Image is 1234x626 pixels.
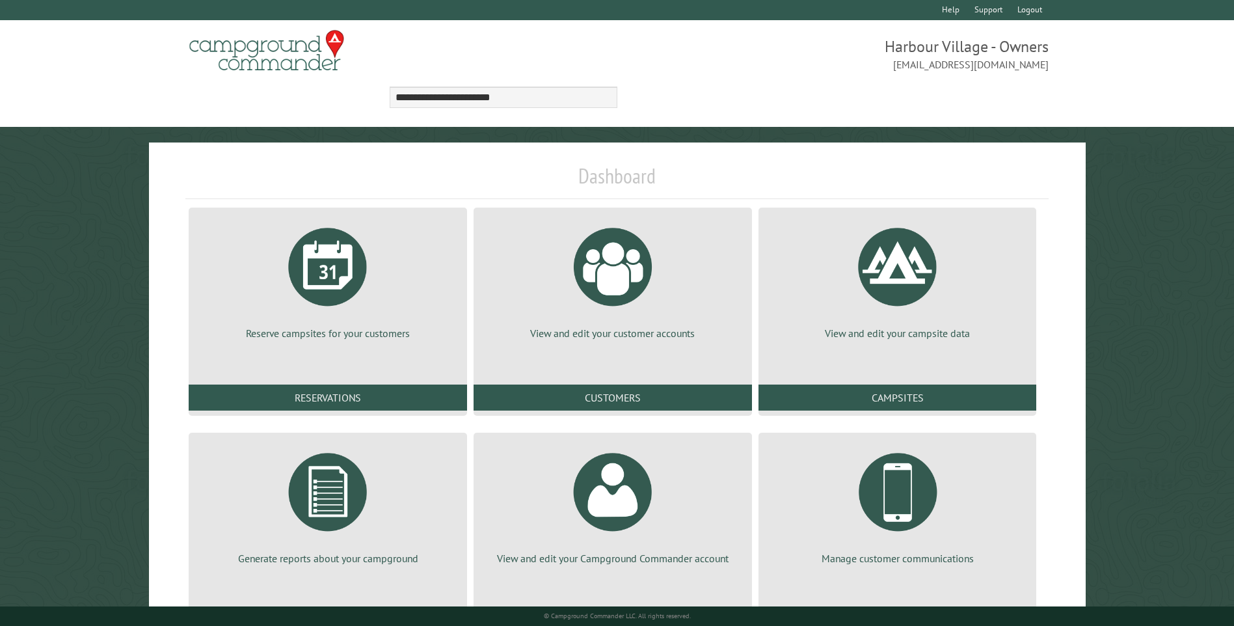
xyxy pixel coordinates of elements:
[774,443,1021,565] a: Manage customer communications
[204,551,451,565] p: Generate reports about your campground
[617,36,1049,72] span: Harbour Village - Owners [EMAIL_ADDRESS][DOMAIN_NAME]
[489,218,736,340] a: View and edit your customer accounts
[489,551,736,565] p: View and edit your Campground Commander account
[489,443,736,565] a: View and edit your Campground Commander account
[774,218,1021,340] a: View and edit your campsite data
[204,218,451,340] a: Reserve campsites for your customers
[544,612,691,620] small: © Campground Commander LLC. All rights reserved.
[189,385,467,411] a: Reservations
[774,326,1021,340] p: View and edit your campsite data
[474,385,752,411] a: Customers
[185,163,1048,199] h1: Dashboard
[185,25,348,76] img: Campground Commander
[758,385,1037,411] a: Campsites
[204,326,451,340] p: Reserve campsites for your customers
[774,551,1021,565] p: Manage customer communications
[489,326,736,340] p: View and edit your customer accounts
[204,443,451,565] a: Generate reports about your campground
